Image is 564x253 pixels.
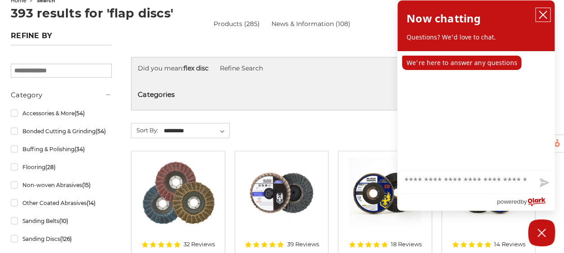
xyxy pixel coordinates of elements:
[11,177,112,193] a: Non-woven Abrasives
[241,157,322,238] a: Black Hawk Abrasives 2-inch Zirconia Flap Disc with 60 Grit Zirconia for Smooth Finishing
[11,159,112,175] a: Flooring
[138,86,529,104] h5: Categories
[45,164,56,170] span: (28)
[497,194,555,210] a: Powered by Olark
[398,51,555,170] div: chat
[214,20,260,28] a: Products (285)
[11,141,112,157] a: Buffing & Polishing
[391,241,422,247] span: 18 Reviews
[184,64,209,72] strong: flex disc
[11,123,112,139] a: Bonded Cutting & Grinding
[96,128,106,135] span: (54)
[131,123,158,137] label: Sort By:
[87,200,96,206] span: (14)
[407,9,481,27] h2: Now chatting
[11,90,112,100] h5: Category
[245,157,317,229] img: Black Hawk Abrasives 2-inch Zirconia Flap Disc with 60 Grit Zirconia for Smooth Finishing
[407,33,546,42] p: Questions? We'd love to chat.
[497,196,520,207] span: powered
[520,196,527,207] span: by
[141,157,215,229] img: Scotch brite flap discs
[349,157,421,229] img: 4-1/2" XL High Density Zirconia Flap Disc T27
[60,236,72,242] span: (126)
[59,218,68,224] span: (10)
[271,19,350,29] a: News & Information (108)
[287,241,319,247] span: 39 Reviews
[345,157,425,238] a: 4-1/2" XL High Density Zirconia Flap Disc T27
[184,241,215,247] span: 32 Reviews
[74,146,85,153] span: (34)
[11,231,112,247] a: Sanding Discs
[220,64,263,72] a: Refine Search
[11,105,112,121] a: Accessories & More
[11,7,553,19] h1: 393 results for 'flap discs'
[138,64,529,73] div: Did you mean:
[528,219,555,246] button: Close Chatbox
[11,213,112,229] a: Sanding Belts
[162,124,229,138] select: Sort By:
[74,110,85,117] span: (54)
[494,241,525,247] span: 14 Reviews
[82,182,91,188] span: (15)
[536,8,550,22] button: close chatbox
[402,56,521,70] p: We're here to answer any questions
[532,173,555,193] button: Send message
[11,31,112,45] h5: Refine by
[138,157,219,238] a: Scotch brite flap discs
[11,195,112,211] a: Other Coated Abrasives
